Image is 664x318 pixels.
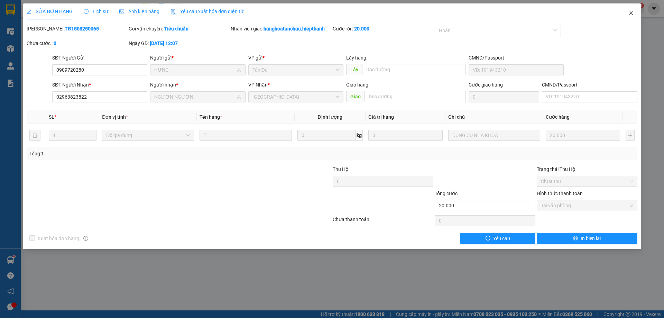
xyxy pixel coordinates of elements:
div: Người nhận [150,81,245,89]
span: clock-circle [84,9,89,14]
span: picture [119,9,124,14]
span: info-circle [83,236,88,241]
b: [DATE] 13:07 [150,40,178,46]
span: close [628,10,634,16]
input: Ghi Chú [448,130,540,141]
span: Giao [346,91,365,102]
span: edit [27,9,31,14]
button: exclamation-circleYêu cầu [460,233,535,244]
div: Trạng thái Thu Hộ [537,165,637,173]
h2: TC1508250187 [4,49,56,61]
span: Chưa thu [541,176,633,187]
div: Cước rồi : [333,25,433,33]
input: 0 [546,130,620,141]
span: Cước hàng [546,114,570,120]
th: Ghi chú [445,110,543,124]
b: 20.000 [354,26,369,31]
div: Tổng: 1 [29,150,256,157]
span: SỬA ĐƠN HÀNG [27,9,73,14]
div: [PERSON_NAME]: [27,25,127,33]
input: Tên người nhận [154,93,235,101]
button: Close [621,3,641,23]
div: SĐT Người Gửi [52,54,147,62]
span: VP Nhận [248,82,268,88]
div: Chưa thanh toán [332,216,434,228]
button: printerIn biên lai [537,233,637,244]
b: TĐ1508250065 [65,26,99,31]
span: Giá trị hàng [368,114,394,120]
h2: VP Nhận: Tản Đà [36,49,167,93]
b: [DOMAIN_NAME] [92,6,167,17]
input: Cước giao hàng [469,91,539,102]
input: Dọc đường [365,91,466,102]
div: Nhân viên giao: [231,25,331,33]
div: Chưa cước : [27,39,127,47]
span: Lấy hàng [346,55,366,61]
div: Ngày GD: [129,39,229,47]
span: Lịch sử [84,9,108,14]
div: Người gửi [150,54,245,62]
span: Đồ gia dụng [106,130,190,140]
span: Yêu cầu xuất hóa đơn điện tử [170,9,243,14]
span: printer [573,236,578,241]
button: plus [626,130,635,141]
span: In biên lai [581,235,601,242]
b: Tiêu chuẩn [164,26,188,31]
button: delete [29,130,40,141]
label: Cước giao hàng [469,82,503,88]
div: VP gửi [248,54,343,62]
span: Tên hàng [200,114,222,120]
span: Tân Châu [252,92,339,102]
b: 0 [54,40,56,46]
span: user [237,94,241,99]
input: VD: 191943210 [469,64,564,75]
span: Tại văn phòng [541,200,633,211]
span: exclamation-circle [486,236,490,241]
input: 0 [368,130,443,141]
input: Dọc đường [362,64,466,75]
span: Thu Hộ [333,166,349,172]
b: Công Ty xe khách HIỆP THÀNH [22,6,79,47]
span: Định lượng [318,114,342,120]
span: SL [49,114,54,120]
span: Đơn vị tính [102,114,128,120]
input: VD: Bàn, Ghế [200,130,292,141]
span: Giao hàng [346,82,368,88]
span: kg [356,130,363,141]
span: Lấy [346,64,362,75]
div: SĐT Người Nhận [52,81,147,89]
b: hanghoatanchau.hiepthanh [264,26,325,31]
label: Hình thức thanh toán [537,191,583,196]
div: CMND/Passport [469,54,564,62]
span: Tản Đà [252,65,339,75]
input: Tên người gửi [154,66,235,74]
div: CMND/Passport [542,81,637,89]
span: user [237,67,241,72]
img: icon [170,9,176,15]
span: Ảnh kiện hàng [119,9,159,14]
span: Xuất hóa đơn hàng [35,235,82,242]
span: Tổng cước [435,191,458,196]
span: Yêu cầu [493,235,510,242]
div: Gói vận chuyển: [129,25,229,33]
